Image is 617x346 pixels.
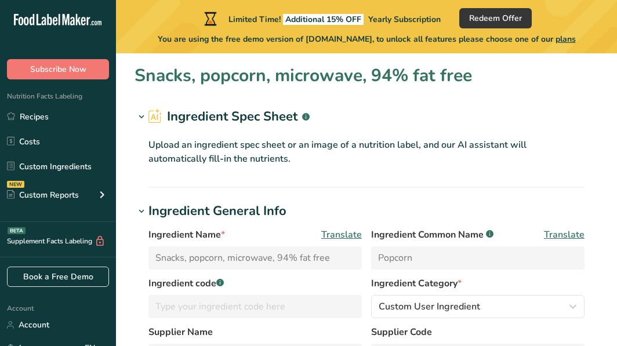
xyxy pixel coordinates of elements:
[371,295,585,318] button: Custom User Ingredient
[379,300,480,314] span: Custom User Ingredient
[148,228,225,242] span: Ingredient Name
[148,325,362,339] label: Supplier Name
[148,295,362,318] input: Type your ingredient code here
[148,276,362,290] label: Ingredient code
[135,63,472,89] h1: Snacks, popcorn, microwave, 94% fat free
[371,246,585,269] input: Type an alternate ingredient name if you have
[7,267,109,287] a: Book a Free Demo
[469,12,522,24] span: Redeem Offer
[202,12,441,26] div: Limited Time!
[459,8,532,28] button: Redeem Offer
[148,107,310,126] h2: Ingredient Spec Sheet
[321,228,362,242] span: Translate
[556,34,576,45] span: plans
[30,63,86,75] span: Subscribe Now
[7,181,24,188] div: NEW
[371,325,585,339] label: Supplier Code
[371,276,585,290] label: Ingredient Category
[148,138,585,166] p: Upload an ingredient spec sheet or an image of a nutrition label, and our AI assistant will autom...
[368,14,441,25] span: Yearly Subscription
[371,228,493,242] span: Ingredient Common Name
[8,227,26,234] div: BETA
[148,246,362,269] input: Type your ingredient name here
[544,228,585,242] span: Translate
[148,202,286,221] div: Ingredient General Info
[7,189,79,201] div: Custom Reports
[283,14,364,25] span: Additional 15% OFF
[7,59,109,79] button: Subscribe Now
[158,33,576,45] span: You are using the free demo version of [DOMAIN_NAME], to unlock all features please choose one of...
